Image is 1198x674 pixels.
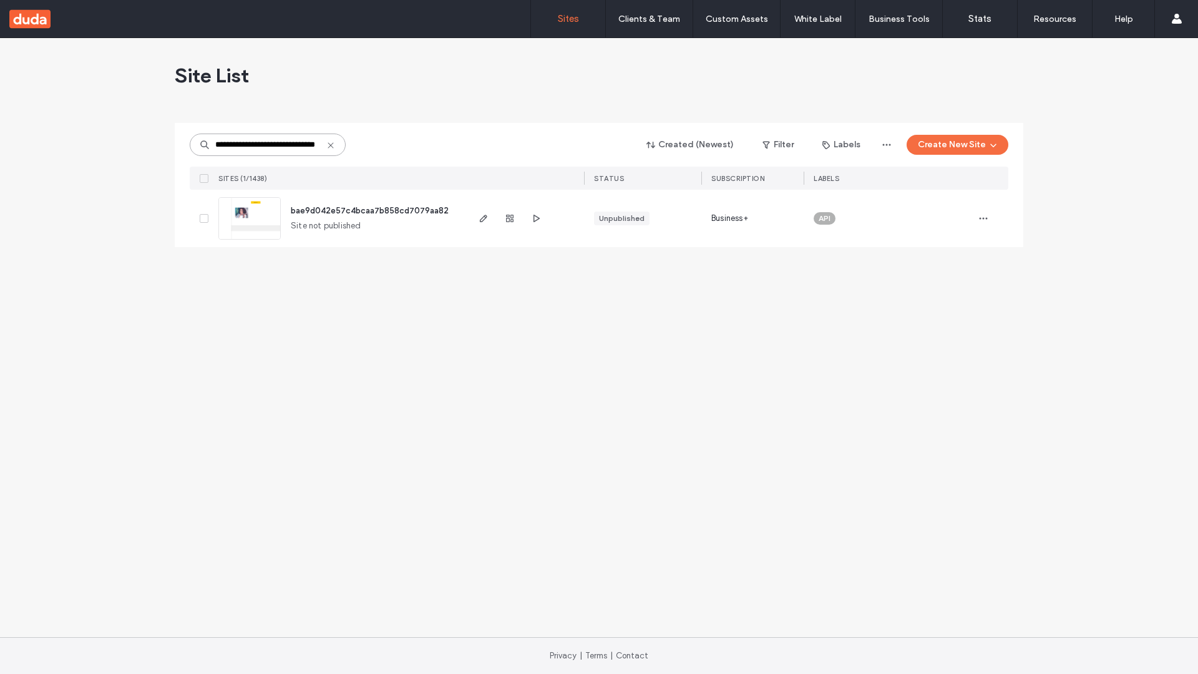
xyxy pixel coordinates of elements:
[968,13,991,24] label: Stats
[794,14,842,24] label: White Label
[175,63,249,88] span: Site List
[618,14,680,24] label: Clients & Team
[558,13,579,24] label: Sites
[869,14,930,24] label: Business Tools
[580,651,582,660] span: |
[32,9,57,20] span: Help
[291,220,361,232] span: Site not published
[711,174,764,183] span: SUBSCRIPTION
[1114,14,1133,24] label: Help
[218,174,267,183] span: SITES (1/1438)
[907,135,1008,155] button: Create New Site
[1033,14,1076,24] label: Resources
[811,135,872,155] button: Labels
[550,651,577,660] a: Privacy
[750,135,806,155] button: Filter
[636,135,745,155] button: Created (Newest)
[706,14,768,24] label: Custom Assets
[819,213,830,224] span: API
[594,174,624,183] span: STATUS
[610,651,613,660] span: |
[814,174,839,183] span: LABELS
[616,651,648,660] a: Contact
[291,206,449,215] a: bae9d042e57c4bcaa7b858cd7079aa82
[585,651,607,660] a: Terms
[711,212,748,225] span: Business+
[599,213,645,224] div: Unpublished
